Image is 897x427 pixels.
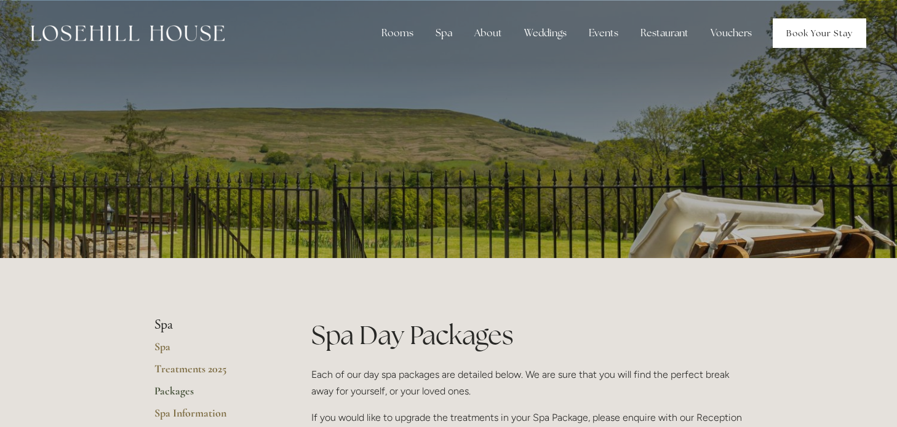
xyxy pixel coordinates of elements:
[311,366,743,399] p: Each of our day spa packages are detailed below. We are sure that you will find the perfect break...
[464,21,512,45] div: About
[372,21,423,45] div: Rooms
[311,317,743,353] h1: Spa Day Packages
[701,21,762,45] a: Vouchers
[579,21,628,45] div: Events
[154,317,272,333] li: Spa
[631,21,698,45] div: Restaurant
[154,340,272,362] a: Spa
[514,21,576,45] div: Weddings
[773,18,866,48] a: Book Your Stay
[154,384,272,406] a: Packages
[426,21,462,45] div: Spa
[31,25,225,41] img: Losehill House
[154,362,272,384] a: Treatments 2025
